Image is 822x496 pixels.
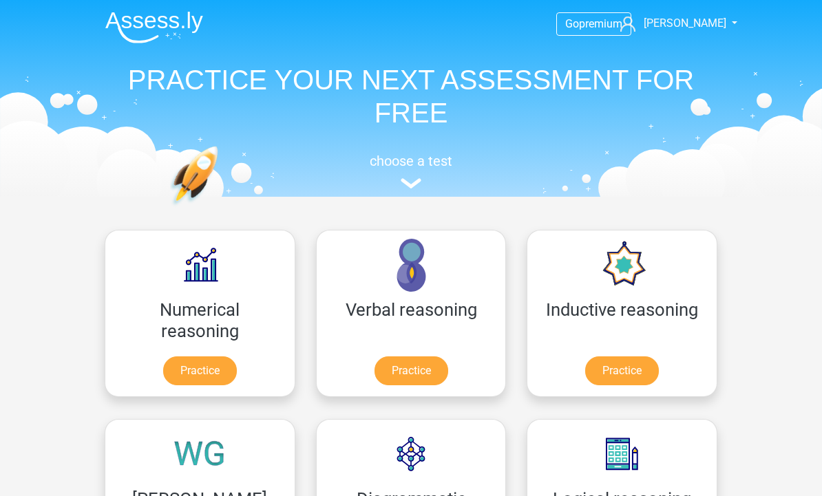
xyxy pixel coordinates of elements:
[375,356,448,385] a: Practice
[94,153,728,189] a: choose a test
[585,356,659,385] a: Practice
[163,356,237,385] a: Practice
[615,15,728,32] a: [PERSON_NAME]
[105,11,203,43] img: Assessly
[557,14,631,33] a: Gopremium
[565,17,579,30] span: Go
[401,178,421,188] img: assessment
[644,17,726,30] span: [PERSON_NAME]
[94,153,728,169] h5: choose a test
[170,146,271,270] img: practice
[94,63,728,129] h1: PRACTICE YOUR NEXT ASSESSMENT FOR FREE
[579,17,622,30] span: premium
